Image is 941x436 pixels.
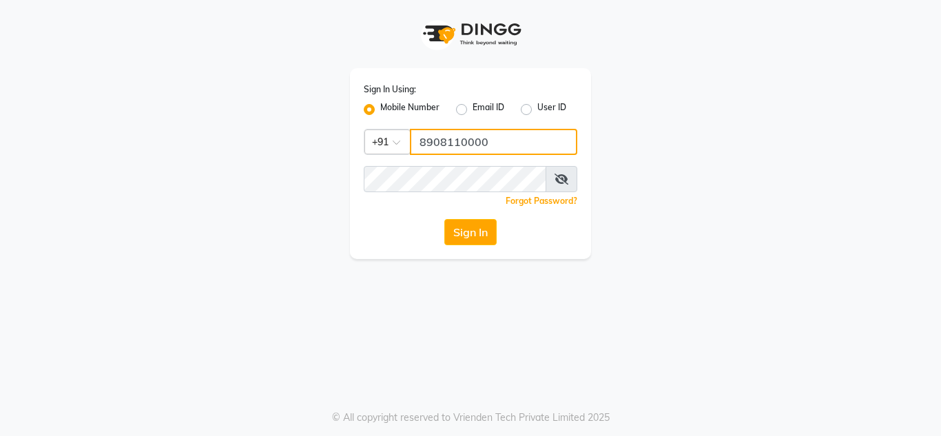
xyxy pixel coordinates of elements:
[473,101,504,118] label: Email ID
[506,196,577,206] a: Forgot Password?
[410,129,577,155] input: Username
[380,101,440,118] label: Mobile Number
[364,83,416,96] label: Sign In Using:
[364,166,546,192] input: Username
[444,219,497,245] button: Sign In
[537,101,566,118] label: User ID
[415,14,526,54] img: logo1.svg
